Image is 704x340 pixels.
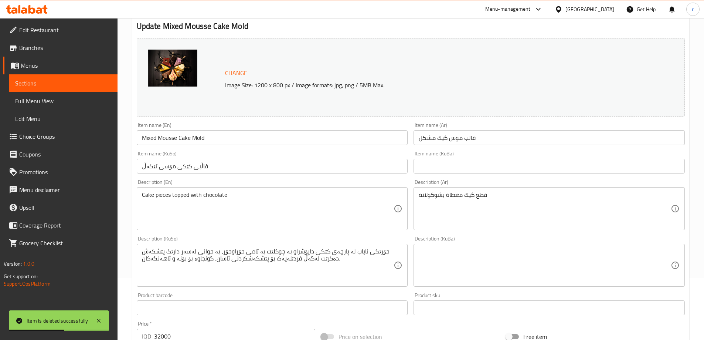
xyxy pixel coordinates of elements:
span: Get support on: [4,272,38,281]
span: Sections [15,79,112,88]
input: Enter name KuBa [414,159,685,174]
span: Upsell [19,203,112,212]
span: r [692,5,694,13]
a: Promotions [3,163,118,181]
textarea: Cake pieces topped with chocolate [142,191,394,226]
button: Change [222,65,250,81]
span: Edit Restaurant [19,26,112,34]
a: Edit Restaurant [3,21,118,39]
a: Choice Groups [3,128,118,145]
span: Promotions [19,168,112,176]
span: Coverage Report [19,221,112,230]
span: Change [225,68,247,78]
input: Please enter product sku [414,300,685,315]
img: mmw_638937860603376363 [148,50,197,87]
input: Enter name En [137,130,408,145]
span: Version: [4,259,22,269]
p: Image Size: 1200 x 800 px / Image formats: jpg, png / 5MB Max. [222,81,616,90]
div: Item is deleted successfully [27,317,88,325]
a: Full Menu View [9,92,118,110]
div: [GEOGRAPHIC_DATA] [565,5,614,13]
span: Choice Groups [19,132,112,141]
span: 1.0.0 [23,259,34,269]
a: Menus [3,57,118,74]
input: Please enter product barcode [137,300,408,315]
span: Menus [21,61,112,70]
span: Grocery Checklist [19,239,112,248]
span: Coupons [19,150,112,159]
textarea: قطع كيك مغطاة بشوكولاتة [419,191,671,226]
a: Coverage Report [3,216,118,234]
a: Edit Menu [9,110,118,128]
a: Menu disclaimer [3,181,118,199]
a: Upsell [3,199,118,216]
span: Menu disclaimer [19,185,112,194]
span: Branches [19,43,112,52]
a: Sections [9,74,118,92]
input: Enter name Ar [414,130,685,145]
a: Coupons [3,145,118,163]
a: Grocery Checklist [3,234,118,252]
input: Enter name KuSo [137,159,408,174]
textarea: جۆرێکی نایاب لە پارچەی کێکی داپۆشراو بە چوکلێت بە تامی جۆراوجۆر، بە جوانی لەسەر دارێک پێشکەش دەکر... [142,248,394,283]
a: Branches [3,39,118,57]
div: Menu-management [485,5,531,14]
span: Edit Menu [15,114,112,123]
span: Full Menu View [15,97,112,105]
h2: Update Mixed Mousse Cake Mold [137,21,685,32]
a: Support.OpsPlatform [4,279,51,289]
